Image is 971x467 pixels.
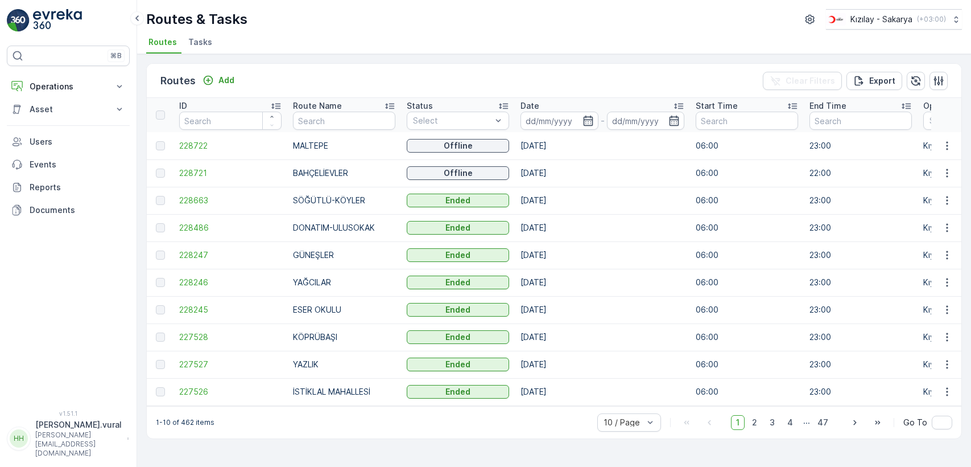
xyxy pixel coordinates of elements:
[696,331,798,343] p: 06:00
[30,204,125,216] p: Documents
[782,415,798,430] span: 4
[515,159,690,187] td: [DATE]
[293,331,395,343] p: KÖPRÜBAŞI
[850,14,912,25] p: Kızılay - Sakarya
[179,195,282,206] span: 228663
[696,277,798,288] p: 06:00
[148,36,177,48] span: Routes
[407,194,509,207] button: Ended
[179,277,282,288] a: 228246
[407,330,509,344] button: Ended
[923,100,962,112] p: Operation
[293,386,395,398] p: İSTİKLAL MAHALLESİ
[515,296,690,323] td: [DATE]
[809,304,912,316] p: 23:00
[445,277,470,288] p: Ended
[444,140,473,151] p: Offline
[179,112,282,130] input: Search
[156,278,165,287] div: Toggle Row Selected
[696,112,798,130] input: Search
[30,182,125,193] p: Reports
[407,385,509,399] button: Ended
[35,431,122,458] p: [PERSON_NAME][EMAIL_ADDRESS][DOMAIN_NAME]
[515,351,690,378] td: [DATE]
[413,115,491,126] p: Select
[809,331,912,343] p: 23:00
[156,305,165,314] div: Toggle Row Selected
[7,410,130,417] span: v 1.51.1
[763,72,842,90] button: Clear Filters
[731,415,745,430] span: 1
[179,140,282,151] a: 228722
[803,415,810,430] p: ...
[607,112,685,130] input: dd/mm/yyyy
[812,415,833,430] span: 47
[747,415,762,430] span: 2
[407,303,509,317] button: Ended
[293,222,395,233] p: DONATIM-ULUSOKAK
[293,249,395,261] p: GÜNEŞLER
[696,304,798,316] p: 06:00
[156,418,214,427] p: 1-10 of 462 items
[218,75,234,86] p: Add
[846,72,902,90] button: Export
[809,222,912,233] p: 23:00
[869,75,895,87] p: Export
[179,304,282,316] a: 228245
[407,139,509,153] button: Offline
[809,277,912,288] p: 23:00
[179,386,282,398] a: 227526
[179,331,282,343] a: 227528
[179,359,282,370] a: 227527
[156,196,165,205] div: Toggle Row Selected
[809,359,912,370] p: 23:00
[809,140,912,151] p: 23:00
[156,360,165,369] div: Toggle Row Selected
[515,241,690,269] td: [DATE]
[903,417,927,428] span: Go To
[30,81,107,92] p: Operations
[515,323,690,351] td: [DATE]
[293,304,395,316] p: ESER OKULU
[7,75,130,98] button: Operations
[809,167,912,179] p: 22:00
[7,130,130,153] a: Users
[110,51,122,60] p: ⌘B
[696,195,798,206] p: 06:00
[809,100,846,112] p: End Time
[35,419,122,431] p: [PERSON_NAME].vural
[445,222,470,233] p: Ended
[179,249,282,261] a: 228247
[515,378,690,405] td: [DATE]
[601,114,605,128] p: -
[179,167,282,179] span: 228721
[515,269,690,296] td: [DATE]
[696,222,798,233] p: 06:00
[809,249,912,261] p: 23:00
[407,100,433,112] p: Status
[445,304,470,316] p: Ended
[407,166,509,180] button: Offline
[7,153,130,176] a: Events
[809,112,912,130] input: Search
[33,9,82,32] img: logo_light-DOdMpM7g.png
[160,73,196,89] p: Routes
[445,331,470,343] p: Ended
[156,223,165,232] div: Toggle Row Selected
[156,333,165,342] div: Toggle Row Selected
[156,251,165,260] div: Toggle Row Selected
[293,195,395,206] p: SÖĞÜTLÜ-KÖYLER
[445,359,470,370] p: Ended
[293,140,395,151] p: MALTEPE
[198,73,239,87] button: Add
[786,75,835,87] p: Clear Filters
[188,36,212,48] span: Tasks
[696,249,798,261] p: 06:00
[156,141,165,150] div: Toggle Row Selected
[445,195,470,206] p: Ended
